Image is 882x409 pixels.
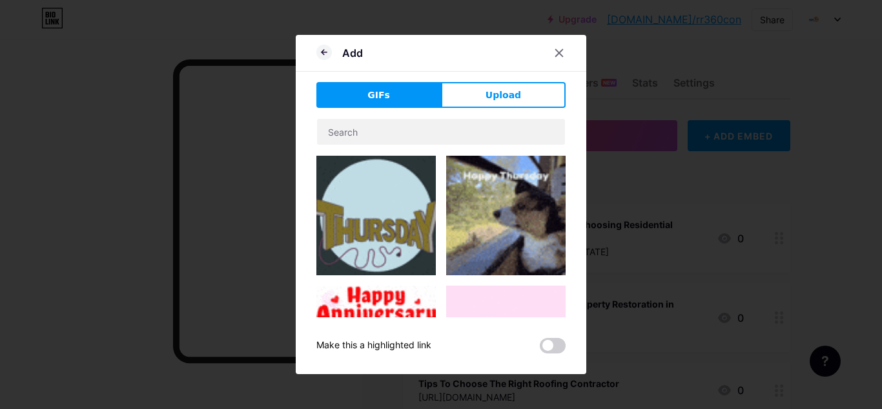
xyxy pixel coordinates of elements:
img: Gihpy [316,286,436,405]
div: Make this a highlighted link [316,338,431,353]
span: Upload [486,89,521,102]
img: Gihpy [316,156,436,275]
img: Gihpy [446,156,566,275]
button: Upload [441,82,566,108]
span: GIFs [367,89,390,102]
div: Add [342,45,363,61]
button: GIFs [316,82,441,108]
input: Search [317,119,565,145]
img: Gihpy [446,286,566,405]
